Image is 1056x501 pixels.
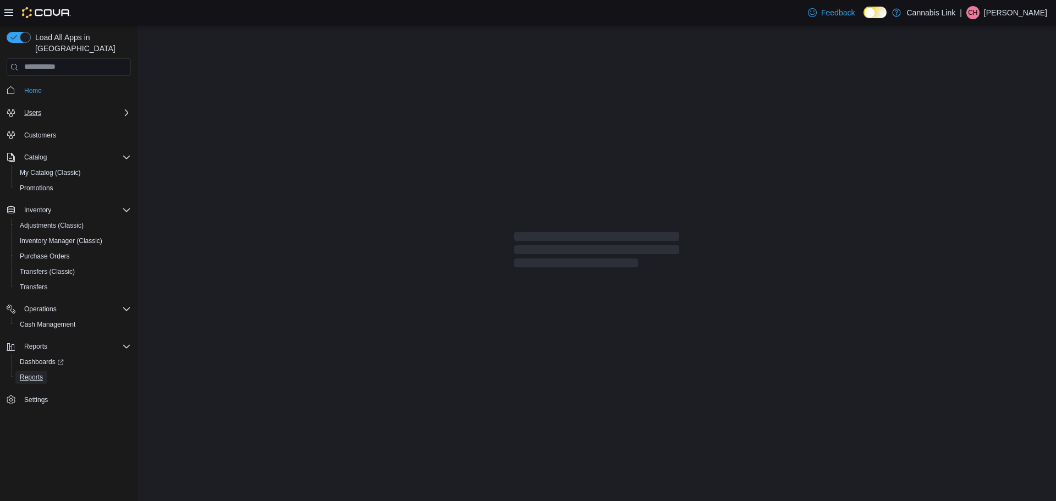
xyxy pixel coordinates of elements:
[2,392,135,408] button: Settings
[20,151,131,164] span: Catalog
[15,181,131,195] span: Promotions
[20,203,56,217] button: Inventory
[20,283,47,291] span: Transfers
[20,302,61,316] button: Operations
[15,355,68,368] a: Dashboards
[804,2,859,24] a: Feedback
[20,168,81,177] span: My Catalog (Classic)
[20,267,75,276] span: Transfers (Classic)
[11,279,135,295] button: Transfers
[15,234,131,247] span: Inventory Manager (Classic)
[15,371,47,384] a: Reports
[20,357,64,366] span: Dashboards
[11,180,135,196] button: Promotions
[20,84,46,97] a: Home
[11,165,135,180] button: My Catalog (Classic)
[984,6,1047,19] p: [PERSON_NAME]
[2,82,135,98] button: Home
[2,301,135,317] button: Operations
[15,166,131,179] span: My Catalog (Classic)
[20,221,84,230] span: Adjustments (Classic)
[2,150,135,165] button: Catalog
[20,393,52,406] a: Settings
[24,108,41,117] span: Users
[11,249,135,264] button: Purchase Orders
[15,318,80,331] a: Cash Management
[20,128,131,142] span: Customers
[960,6,962,19] p: |
[15,280,52,294] a: Transfers
[20,203,131,217] span: Inventory
[11,354,135,370] a: Dashboards
[20,373,43,382] span: Reports
[20,151,51,164] button: Catalog
[20,302,131,316] span: Operations
[2,105,135,120] button: Users
[15,250,131,263] span: Purchase Orders
[20,236,102,245] span: Inventory Manager (Classic)
[11,370,135,385] button: Reports
[15,219,88,232] a: Adjustments (Classic)
[11,264,135,279] button: Transfers (Classic)
[514,234,679,269] span: Loading
[20,252,70,261] span: Purchase Orders
[15,219,131,232] span: Adjustments (Classic)
[11,317,135,332] button: Cash Management
[24,206,51,214] span: Inventory
[20,184,53,192] span: Promotions
[20,129,61,142] a: Customers
[15,280,131,294] span: Transfers
[11,218,135,233] button: Adjustments (Classic)
[20,340,131,353] span: Reports
[15,318,131,331] span: Cash Management
[20,340,52,353] button: Reports
[906,6,955,19] p: Cannabis Link
[15,181,58,195] a: Promotions
[24,86,42,95] span: Home
[864,7,887,18] input: Dark Mode
[24,305,57,313] span: Operations
[24,395,48,404] span: Settings
[20,106,46,119] button: Users
[24,153,47,162] span: Catalog
[966,6,980,19] div: Carter Hunt
[15,265,131,278] span: Transfers (Classic)
[15,234,107,247] a: Inventory Manager (Classic)
[15,166,85,179] a: My Catalog (Classic)
[821,7,855,18] span: Feedback
[20,84,131,97] span: Home
[11,233,135,249] button: Inventory Manager (Classic)
[968,6,977,19] span: CH
[20,106,131,119] span: Users
[15,265,79,278] a: Transfers (Classic)
[15,371,131,384] span: Reports
[7,78,131,437] nav: Complex example
[2,202,135,218] button: Inventory
[24,131,56,140] span: Customers
[15,355,131,368] span: Dashboards
[24,342,47,351] span: Reports
[22,7,71,18] img: Cova
[2,127,135,143] button: Customers
[31,32,131,54] span: Load All Apps in [GEOGRAPHIC_DATA]
[15,250,74,263] a: Purchase Orders
[20,393,131,406] span: Settings
[2,339,135,354] button: Reports
[20,320,75,329] span: Cash Management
